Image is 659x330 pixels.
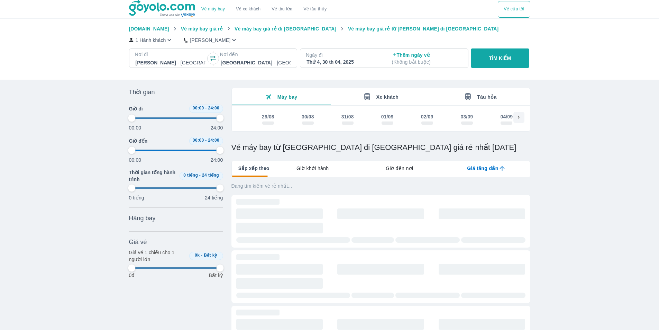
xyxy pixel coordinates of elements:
div: 01/09 [381,113,394,120]
p: Bất kỳ [209,272,223,279]
span: 0k [195,253,200,258]
div: lab API tabs example [269,161,530,176]
span: Hãng bay [129,214,156,222]
span: Giá tăng dần [467,165,498,172]
span: - [201,253,202,258]
span: Thời gian tổng hành trình [129,169,177,183]
button: [PERSON_NAME] [184,36,238,44]
a: Vé xe khách [236,7,260,12]
a: Vé tàu lửa [266,1,298,18]
span: 00:00 [193,138,204,143]
span: Giờ đến [129,137,148,144]
div: 30/08 [302,113,314,120]
span: Giá vé [129,238,147,246]
span: Giờ đi [129,105,143,112]
p: 1 Hành khách [136,37,166,44]
p: 24:00 [211,124,223,131]
span: Xe khách [376,94,399,100]
p: 0 tiếng [129,194,144,201]
p: Đang tìm kiếm vé rẻ nhất... [231,182,530,189]
p: 0đ [129,272,135,279]
span: 24:00 [208,138,219,143]
span: Vé máy bay giá rẻ từ [PERSON_NAME] đi [GEOGRAPHIC_DATA] [348,26,499,32]
span: Máy bay [277,94,298,100]
span: Sắp xếp theo [238,165,269,172]
span: - [199,173,201,178]
span: Giờ đến nơi [386,165,413,172]
div: choose transportation mode [498,1,530,18]
button: TÌM KIẾM [471,48,529,68]
span: - [205,106,207,110]
p: Giá vé 1 chiều cho 1 người lớn [129,249,186,263]
div: 04/09 [500,113,513,120]
p: TÌM KIẾM [489,55,511,62]
div: 02/09 [421,113,433,120]
h1: Vé máy bay từ [GEOGRAPHIC_DATA] đi [GEOGRAPHIC_DATA] giá rẻ nhất [DATE] [231,143,530,152]
span: Giờ khởi hành [296,165,329,172]
p: 00:00 [129,124,141,131]
span: 00:00 [193,106,204,110]
nav: breadcrumb [129,25,530,32]
span: Tàu hỏa [477,94,497,100]
div: 31/08 [341,113,354,120]
span: Bất kỳ [204,253,217,258]
div: Thứ 4, 30 th 04, 2025 [306,59,376,65]
span: 24:00 [208,106,219,110]
span: [DOMAIN_NAME] [129,26,170,32]
p: 24:00 [211,157,223,163]
span: Vé máy bay giá rẻ đi [GEOGRAPHIC_DATA] [235,26,336,32]
button: 1 Hành khách [129,36,173,44]
button: Vé của tôi [498,1,530,18]
p: Thêm ngày về [392,52,462,65]
span: Vé máy bay giá rẻ [181,26,223,32]
div: 29/08 [262,113,274,120]
span: 0 tiếng [183,173,198,178]
div: scrollable day and price [248,112,513,127]
a: Vé máy bay [201,7,225,12]
span: 24 tiếng [202,173,219,178]
span: - [205,138,207,143]
button: Vé tàu thủy [298,1,332,18]
p: Nơi đi [135,51,206,58]
p: Ngày đi [306,52,377,59]
span: Thời gian [129,88,155,96]
div: 03/09 [461,113,473,120]
p: [PERSON_NAME] [190,37,230,44]
p: 00:00 [129,157,141,163]
p: 24 tiếng [205,194,223,201]
div: choose transportation mode [196,1,332,18]
p: Nơi đến [220,51,291,58]
p: ( Không bắt buộc ) [392,59,462,65]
